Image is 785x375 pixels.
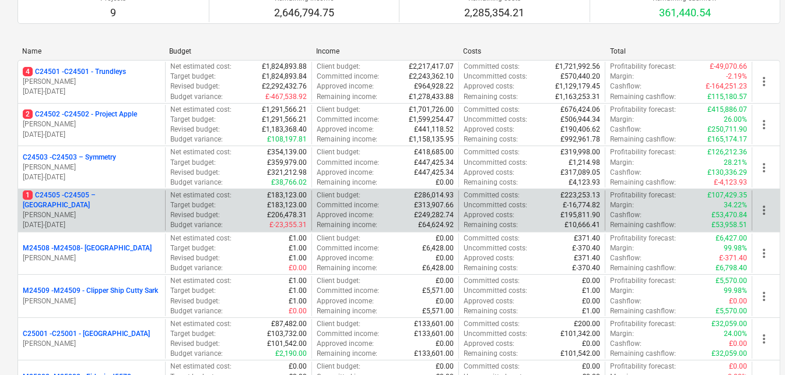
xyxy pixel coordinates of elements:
[317,115,379,125] p: Committed income :
[610,339,642,349] p: Cashflow :
[574,253,600,263] p: £371.40
[23,220,160,230] p: [DATE] - [DATE]
[464,168,514,178] p: Approved costs :
[436,362,454,372] p: £0.00
[574,234,600,243] p: £371.40
[436,276,454,286] p: £0.00
[317,190,360,200] p: Client budget :
[555,92,600,102] p: £1,163,253.31
[714,178,747,187] p: £-4,123.93
[23,190,160,231] div: 1C24505 -C24505 – [GEOGRAPHIC_DATA][PERSON_NAME][DATE]-[DATE]
[729,296,747,306] p: £0.00
[23,243,160,263] div: M24508 -M24508- [GEOGRAPHIC_DATA][PERSON_NAME]
[23,162,160,172] p: [PERSON_NAME]
[269,220,307,230] p: £-23,355.31
[317,135,377,144] p: Remaining income :
[464,190,520,200] p: Committed costs :
[757,289,771,303] span: more_vert
[262,62,307,72] p: £1,824,893.88
[170,147,232,157] p: Net estimated cost :
[464,62,520,72] p: Committed costs :
[464,234,520,243] p: Committed costs :
[560,135,600,144] p: £992,961.78
[317,125,374,135] p: Approved income :
[610,296,642,306] p: Cashflow :
[464,105,520,115] p: Committed costs :
[757,246,771,260] span: more_vert
[464,82,514,91] p: Approved costs :
[464,362,520,372] p: Committed costs :
[289,263,307,273] p: £0.00
[23,190,160,210] p: C24505 - C24505 – [GEOGRAPHIC_DATA]
[317,329,379,339] p: Committed income :
[317,200,379,210] p: Committed income :
[610,92,676,102] p: Remaining cashflow :
[23,296,160,306] p: [PERSON_NAME]
[267,158,307,168] p: £359,979.00
[262,115,307,125] p: £1,291,566.21
[710,62,747,72] p: £-49,070.66
[464,276,520,286] p: Committed costs :
[610,105,676,115] p: Profitability forecast :
[170,296,220,306] p: Revised budget :
[707,190,747,200] p: £107,429.35
[170,319,232,329] p: Net estimated cost :
[653,6,717,20] p: 361,440.54
[610,47,748,55] div: Total
[582,339,600,349] p: £0.00
[23,67,33,76] span: 4
[262,125,307,135] p: £1,183,368.40
[716,263,747,273] p: £6,798.40
[560,115,600,125] p: £506,944.34
[170,243,216,253] p: Target budget :
[610,158,634,168] p: Margin :
[317,276,360,286] p: Client budget :
[724,243,747,253] p: 99.98%
[707,92,747,102] p: £115,180.57
[724,158,747,168] p: 28.21%
[170,306,223,316] p: Budget variance :
[464,147,520,157] p: Committed costs :
[610,286,634,296] p: Margin :
[610,243,634,253] p: Margin :
[23,190,33,200] span: 1
[574,319,600,329] p: £200.00
[414,329,454,339] p: £133,601.00
[729,339,747,349] p: £0.00
[170,329,216,339] p: Target budget :
[170,168,220,178] p: Revised budget :
[23,286,158,296] p: M24509 - M24509 - Clipper Ship Cutty Sark
[712,349,747,359] p: £32,059.00
[560,125,600,135] p: £190,406.62
[262,105,307,115] p: £1,291,566.21
[23,109,33,119] span: 2
[464,200,527,210] p: Uncommitted costs :
[267,210,307,220] p: £206,478.31
[317,178,377,187] p: Remaining income :
[100,6,126,20] p: 9
[23,339,160,349] p: [PERSON_NAME]
[267,190,307,200] p: £183,123.00
[23,329,150,339] p: C25001 - C25001 - [GEOGRAPHIC_DATA]
[170,62,232,72] p: Net estimated cost :
[610,178,676,187] p: Remaining cashflow :
[23,329,160,349] div: C25001 -C25001 - [GEOGRAPHIC_DATA][PERSON_NAME]
[610,200,634,210] p: Margin :
[22,47,160,55] div: Name
[610,190,676,200] p: Profitability forecast :
[572,263,600,273] p: £-370.40
[289,286,307,296] p: £1.00
[414,158,454,168] p: £447,425.34
[563,200,600,210] p: £-16,774.82
[464,125,514,135] p: Approved costs :
[317,82,374,91] p: Approved income :
[414,168,454,178] p: £447,425.34
[757,161,771,175] span: more_vert
[267,147,307,157] p: £354,139.00
[23,153,116,162] p: C24503 - C24503 – Symmetry
[23,109,137,119] p: C24502 - C24502 - Project Apple
[409,115,454,125] p: £1,599,254.47
[170,253,220,263] p: Revised budget :
[560,210,600,220] p: £195,811.90
[610,362,676,372] p: Profitability forecast :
